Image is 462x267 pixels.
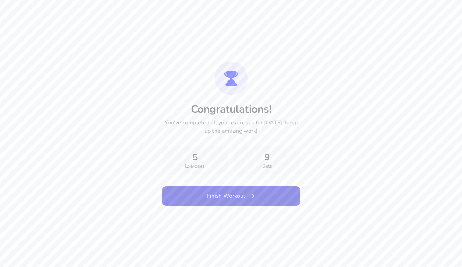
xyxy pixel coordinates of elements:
[162,186,300,206] button: Finish Workout
[167,163,223,170] div: Exercises
[162,118,300,135] p: You've completed all your exercises for [DATE]. Keep up the amazing work!
[167,152,223,163] div: 5
[162,103,300,116] h2: Congratulations!
[239,163,295,170] div: Sets
[239,152,295,163] div: 9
